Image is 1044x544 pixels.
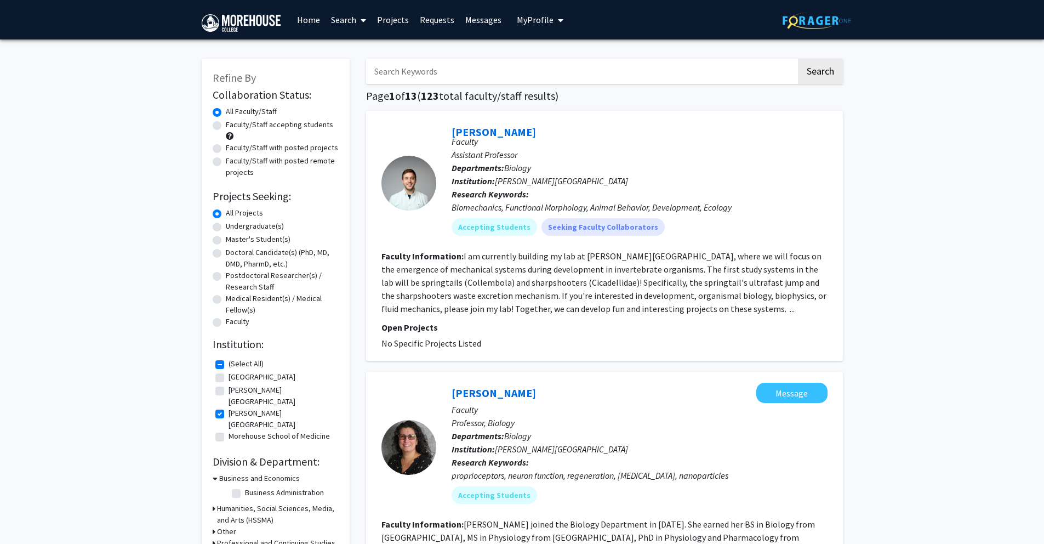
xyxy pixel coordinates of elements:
[226,293,339,316] label: Medical Resident(s) / Medical Fellow(s)
[202,14,281,32] img: Morehouse College Logo
[783,12,851,29] img: ForagerOne Logo
[226,270,339,293] label: Postdoctoral Researcher(s) / Research Staff
[381,251,826,314] fg-read-more: I am currently building my lab at [PERSON_NAME][GEOGRAPHIC_DATA], where we will focus on the emer...
[226,220,284,232] label: Undergraduate(s)
[213,88,339,101] h2: Collaboration Status:
[517,14,554,25] span: My Profile
[213,455,339,468] h2: Division & Department:
[495,444,628,455] span: [PERSON_NAME][GEOGRAPHIC_DATA]
[452,457,529,468] b: Research Keywords:
[213,71,256,84] span: Refine By
[452,162,504,173] b: Departments:
[452,201,828,214] div: Biomechanics, Functional Morphology, Animal Behavior, Development, Ecology
[229,384,336,407] label: [PERSON_NAME][GEOGRAPHIC_DATA]
[226,106,277,117] label: All Faculty/Staff
[292,1,326,39] a: Home
[229,371,295,383] label: [GEOGRAPHIC_DATA]
[495,175,628,186] span: [PERSON_NAME][GEOGRAPHIC_DATA]
[405,89,417,103] span: 13
[452,430,504,441] b: Departments:
[504,430,531,441] span: Biology
[226,155,339,178] label: Faculty/Staff with posted remote projects
[452,444,495,455] b: Institution:
[226,207,263,219] label: All Projects
[381,338,481,349] span: No Specific Projects Listed
[452,469,828,482] div: proprioceptors, neuron function, regeneration, [MEDICAL_DATA], nanoparticles
[452,125,536,139] a: [PERSON_NAME]
[756,383,828,403] button: Message Valerie Haftel
[226,234,290,245] label: Master's Student(s)
[366,59,796,84] input: Search Keywords
[452,135,828,148] p: Faculty
[226,247,339,270] label: Doctoral Candidate(s) (PhD, MD, DMD, PharmD, etc.)
[372,1,414,39] a: Projects
[381,321,828,334] p: Open Projects
[452,148,828,161] p: Assistant Professor
[213,190,339,203] h2: Projects Seeking:
[229,430,330,442] label: Morehouse School of Medicine
[213,338,339,351] h2: Institution:
[452,486,537,504] mat-chip: Accepting Students
[326,1,372,39] a: Search
[217,503,339,526] h3: Humanities, Social Sciences, Media, and Arts (HSSMA)
[381,251,464,262] b: Faculty Information:
[452,416,828,429] p: Professor, Biology
[452,189,529,200] b: Research Keywords:
[226,142,338,154] label: Faculty/Staff with posted projects
[219,473,300,484] h3: Business and Economics
[460,1,507,39] a: Messages
[217,526,236,537] h3: Other
[798,59,843,84] button: Search
[366,89,843,103] h1: Page of ( total faculty/staff results)
[452,403,828,416] p: Faculty
[245,487,324,498] label: Business Administration
[226,316,249,327] label: Faculty
[452,218,537,236] mat-chip: Accepting Students
[389,89,395,103] span: 1
[8,495,47,536] iframe: Chat
[229,358,264,370] label: (Select All)
[381,519,464,530] b: Faculty Information:
[421,89,439,103] span: 123
[504,162,531,173] span: Biology
[229,407,336,430] label: [PERSON_NAME][GEOGRAPHIC_DATA]
[541,218,665,236] mat-chip: Seeking Faculty Collaborators
[452,175,495,186] b: Institution:
[452,386,536,400] a: [PERSON_NAME]
[414,1,460,39] a: Requests
[226,119,333,131] label: Faculty/Staff accepting students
